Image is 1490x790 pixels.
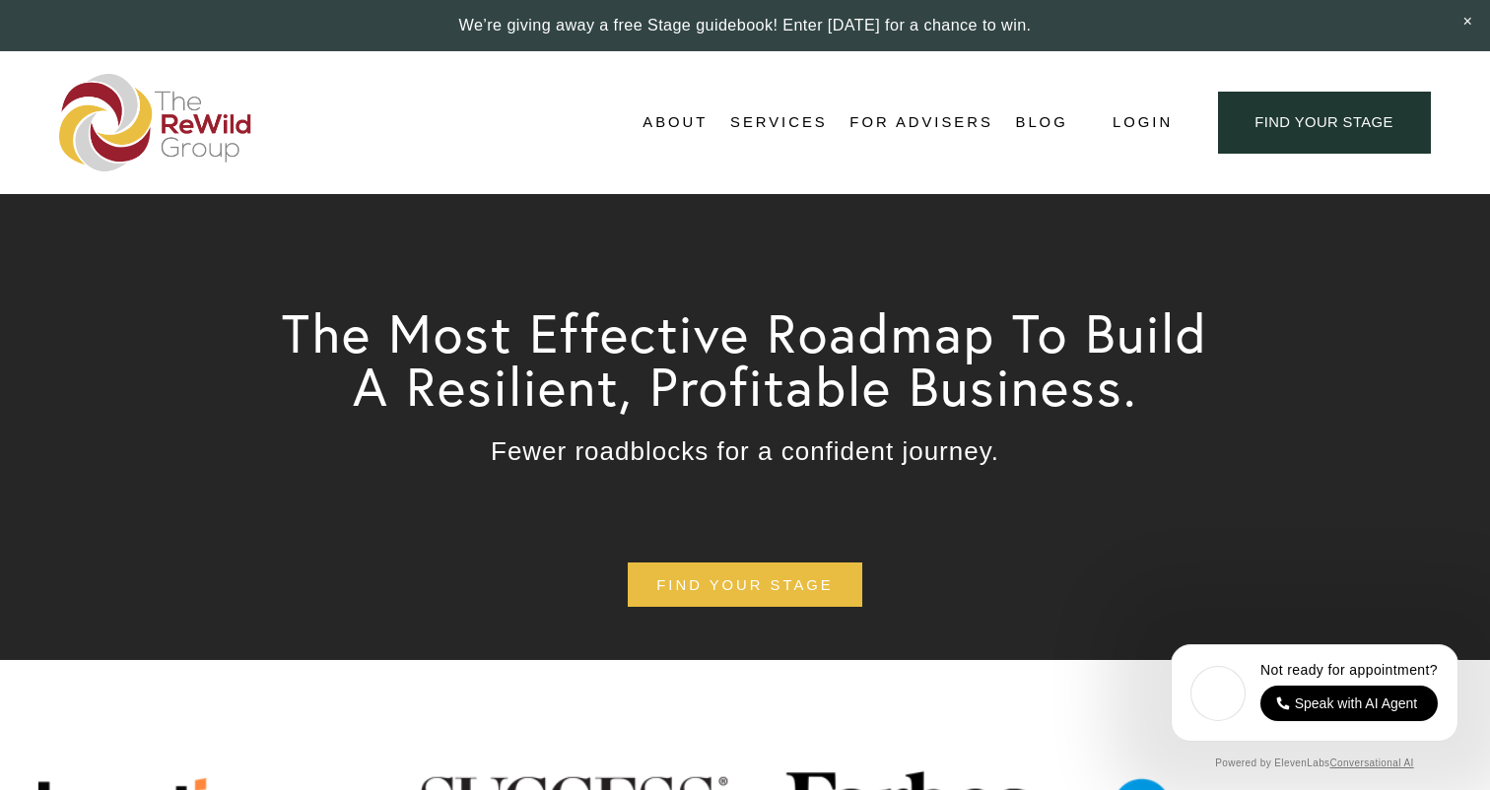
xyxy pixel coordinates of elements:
[849,108,992,138] a: For Advisers
[282,299,1224,420] span: The Most Effective Roadmap To Build A Resilient, Profitable Business.
[491,436,999,466] span: Fewer roadblocks for a confident journey.
[643,108,708,138] a: folder dropdown
[730,109,828,136] span: Services
[730,108,828,138] a: folder dropdown
[1218,92,1431,154] a: find your stage
[59,74,252,172] img: The ReWild Group
[628,562,861,607] a: find your stage
[643,109,708,136] span: About
[1016,108,1068,138] a: Blog
[1113,109,1173,136] a: Login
